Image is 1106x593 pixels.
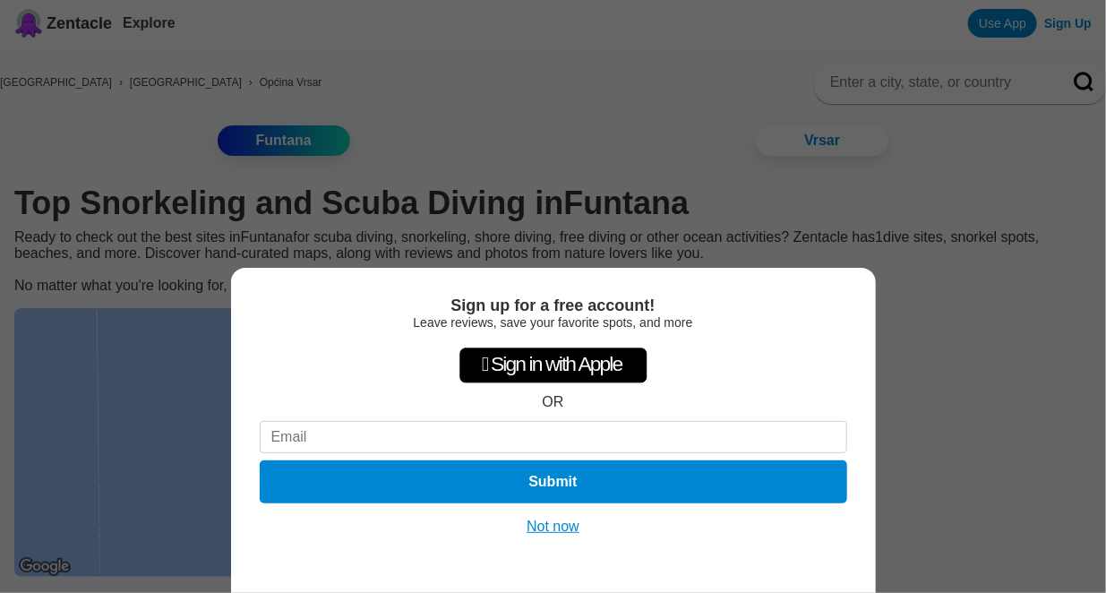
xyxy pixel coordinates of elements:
[459,348,647,383] div: Sign in with Apple
[543,394,564,410] div: OR
[521,518,585,536] button: Not now
[260,315,847,330] div: Leave reviews, save your favorite spots, and more
[260,296,847,315] div: Sign up for a free account!
[260,421,847,453] input: Email
[260,460,847,503] button: Submit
